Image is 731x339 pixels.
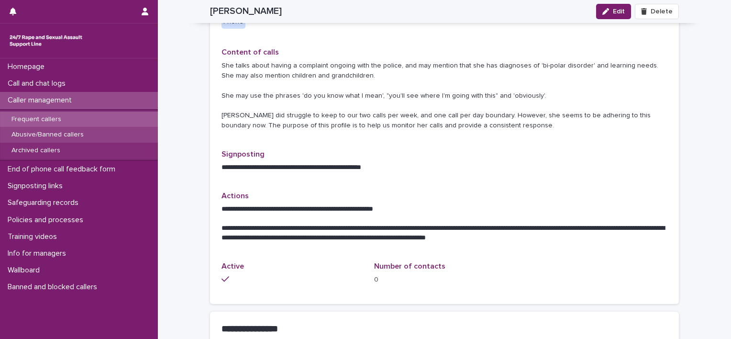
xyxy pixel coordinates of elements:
[222,61,667,131] p: She talks about having a complaint ongoing with the police, and may mention that she has diagnose...
[374,262,445,270] span: Number of contacts
[613,8,625,15] span: Edit
[651,8,673,15] span: Delete
[4,131,91,139] p: Abusive/Banned callers
[4,249,74,258] p: Info for managers
[596,4,631,19] button: Edit
[4,96,79,105] p: Caller management
[4,79,73,88] p: Call and chat logs
[4,266,47,275] p: Wallboard
[374,275,515,285] p: 0
[4,282,105,292] p: Banned and blocked callers
[222,48,279,56] span: Content of calls
[635,4,679,19] button: Delete
[4,215,91,225] p: Policies and processes
[8,31,84,50] img: rhQMoQhaT3yELyF149Cw
[4,115,69,124] p: Frequent callers
[222,150,265,158] span: Signposting
[4,232,65,241] p: Training videos
[4,147,68,155] p: Archived callers
[4,165,123,174] p: End of phone call feedback form
[222,192,249,200] span: Actions
[210,6,282,17] h2: [PERSON_NAME]
[222,262,244,270] span: Active
[4,62,52,71] p: Homepage
[4,198,86,207] p: Safeguarding records
[4,181,70,191] p: Signposting links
